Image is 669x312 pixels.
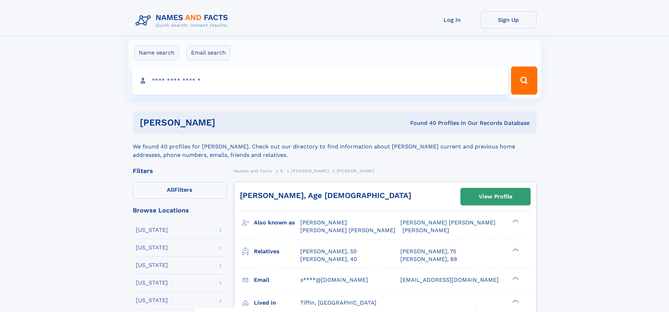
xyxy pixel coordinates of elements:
div: [US_STATE] [136,280,168,286]
span: [PERSON_NAME] [300,219,347,226]
img: Logo Names and Facts [133,11,234,30]
div: [US_STATE] [136,245,168,250]
div: View Profile [479,189,512,205]
span: [PERSON_NAME] [PERSON_NAME] [300,227,395,234]
h1: [PERSON_NAME] [140,118,313,127]
a: Log In [424,11,480,28]
a: B [280,166,283,175]
a: Names and Facts [234,166,273,175]
div: Found 40 Profiles In Our Records Database [313,119,530,127]
label: Email search [186,45,230,60]
a: [PERSON_NAME] [291,166,329,175]
span: [EMAIL_ADDRESS][DOMAIN_NAME] [400,276,499,283]
h3: Lived in [254,297,300,309]
a: [PERSON_NAME], Age [DEMOGRAPHIC_DATA] [240,191,411,200]
label: Filters [133,182,227,199]
a: [PERSON_NAME], 88 [400,255,457,263]
div: ❯ [511,276,519,280]
div: Browse Locations [133,207,227,214]
span: All [167,186,174,193]
span: Tiffin, [GEOGRAPHIC_DATA] [300,299,376,306]
span: [PERSON_NAME] [291,168,329,173]
span: B [280,168,283,173]
h3: Also known as [254,217,300,229]
label: Name search [134,45,179,60]
div: ❯ [511,247,519,252]
a: [PERSON_NAME], 40 [300,255,357,263]
div: ❯ [511,219,519,223]
a: [PERSON_NAME], 50 [300,248,357,255]
h3: Email [254,274,300,286]
a: Sign Up [480,11,537,28]
div: We found 40 profiles for [PERSON_NAME]. Check out our directory to find information about [PERSON... [133,134,537,159]
button: Search Button [511,66,537,95]
a: View Profile [461,188,530,205]
span: [PERSON_NAME] [PERSON_NAME] [400,219,496,226]
input: search input [132,66,508,95]
div: [US_STATE] [136,298,168,303]
div: ❯ [511,299,519,303]
div: Filters [133,168,227,174]
div: [US_STATE] [136,262,168,268]
div: [US_STATE] [136,227,168,233]
a: [PERSON_NAME], 75 [400,248,456,255]
span: [PERSON_NAME] [402,227,449,234]
span: [PERSON_NAME] [337,168,374,173]
h3: Relatives [254,246,300,257]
